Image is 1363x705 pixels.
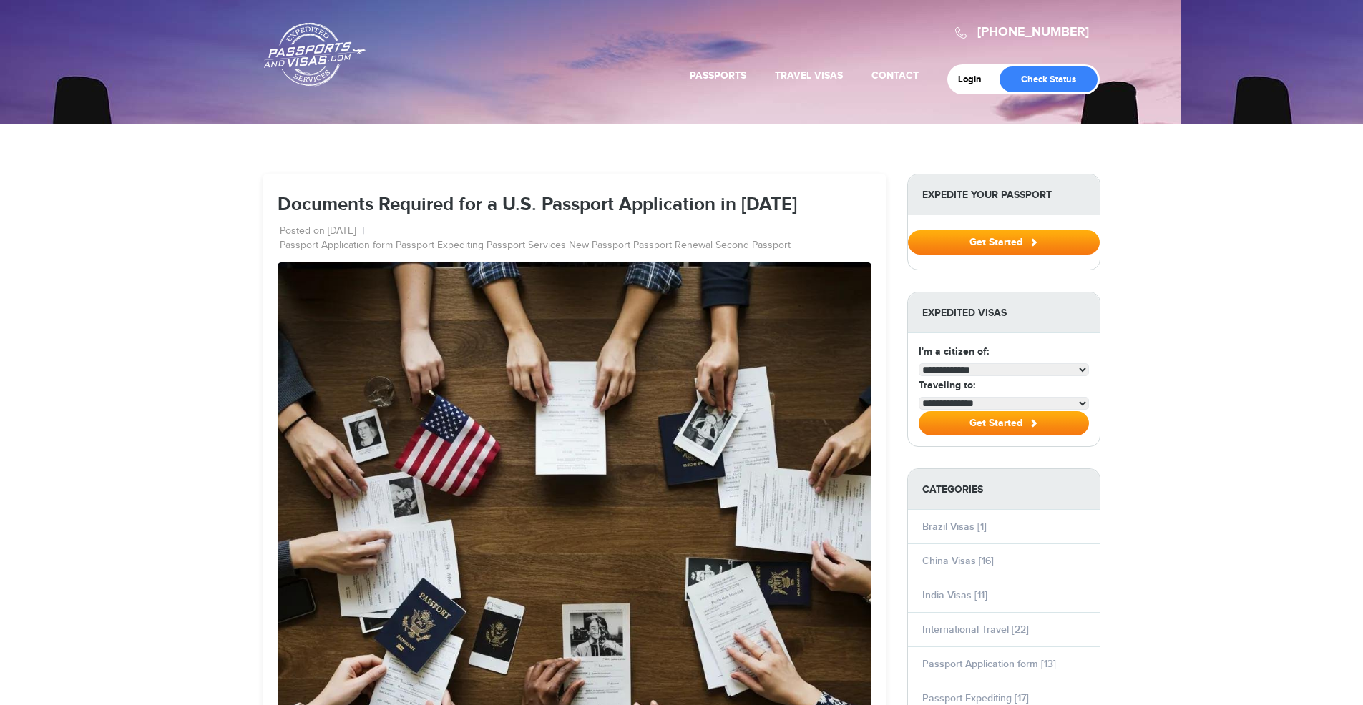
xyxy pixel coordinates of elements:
[715,239,791,253] a: Second Passport
[396,239,484,253] a: Passport Expediting
[1000,66,1098,92] a: Check Status
[958,74,992,85] a: Login
[922,692,1029,704] a: Passport Expediting [17]
[908,174,1100,215] strong: Expedite Your Passport
[919,344,989,359] label: I'm a citizen of:
[280,225,365,239] li: Posted on [DATE]
[922,623,1029,636] a: International Travel [22]
[977,24,1089,40] a: [PHONE_NUMBER]
[487,239,566,253] a: Passport Services
[922,658,1056,670] a: Passport Application form [13]
[922,589,987,601] a: India Visas [11]
[633,239,713,253] a: Passport Renewal
[919,378,975,393] label: Traveling to:
[871,69,919,82] a: Contact
[908,230,1100,255] button: Get Started
[908,292,1100,333] strong: Expedited Visas
[922,521,987,533] a: Brazil Visas [1]
[569,239,630,253] a: New Passport
[775,69,843,82] a: Travel Visas
[278,195,871,216] h1: Documents Required for a U.S. Passport Application in [DATE]
[264,22,366,87] a: Passports & [DOMAIN_NAME]
[919,411,1089,435] button: Get Started
[690,69,746,82] a: Passports
[922,555,994,567] a: China Visas [16]
[280,239,393,253] a: Passport Application form
[908,469,1100,510] strong: Categories
[908,236,1100,247] a: Get Started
